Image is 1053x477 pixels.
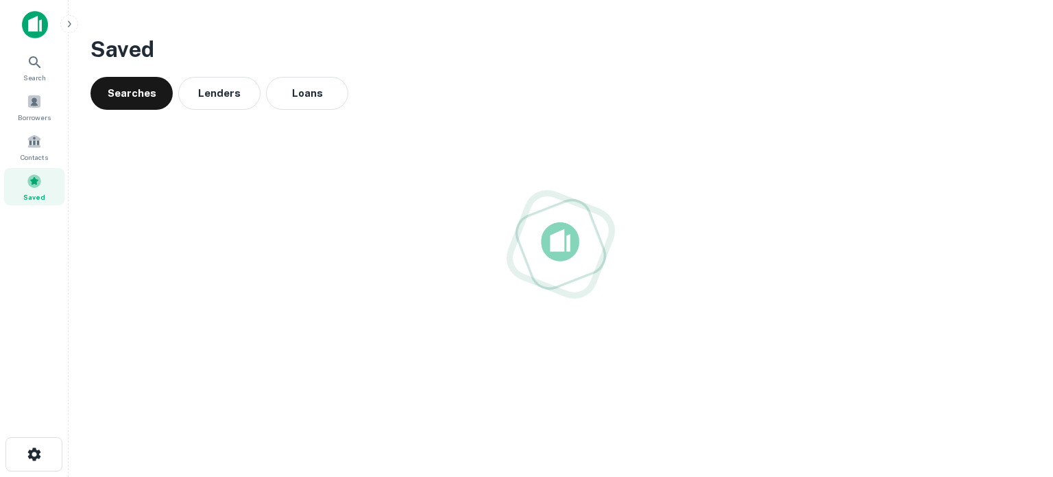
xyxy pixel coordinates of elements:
span: Contacts [21,152,48,163]
button: Lenders [178,77,261,110]
iframe: Chat Widget [984,367,1053,433]
a: Contacts [4,128,64,165]
img: capitalize-icon.png [22,11,48,38]
a: Saved [4,168,64,205]
span: Borrowers [18,112,51,123]
a: Borrowers [4,89,64,126]
h3: Saved [90,33,1031,66]
a: Search [4,49,64,86]
button: Loans [266,77,348,110]
span: Saved [23,191,45,202]
button: Searches [90,77,173,110]
span: Search [23,72,46,83]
